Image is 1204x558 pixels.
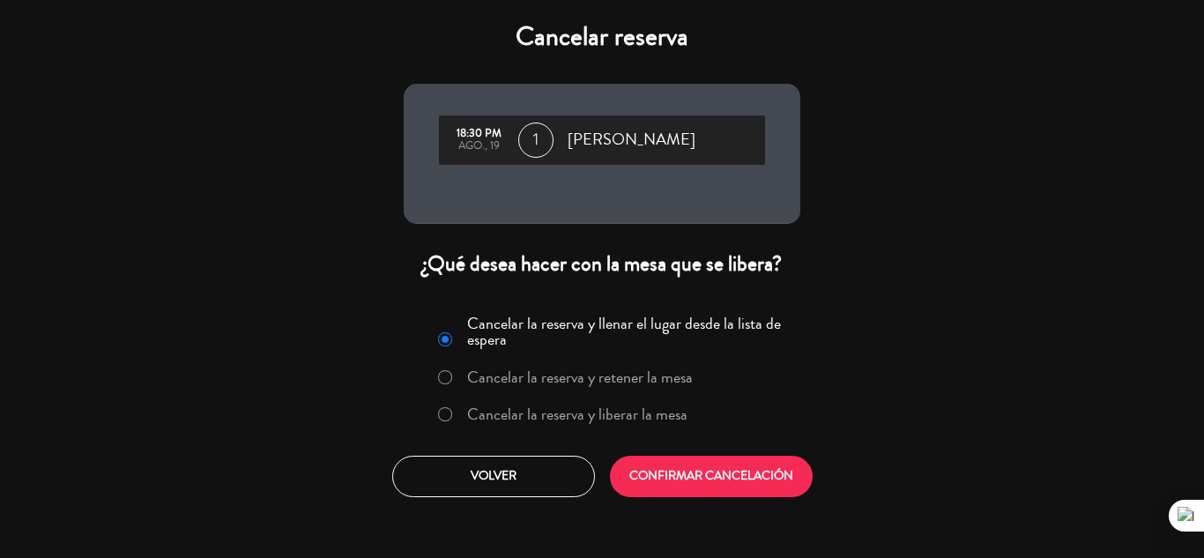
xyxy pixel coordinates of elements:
[448,128,509,140] div: 18:30 PM
[568,127,695,153] span: [PERSON_NAME]
[404,21,800,53] h4: Cancelar reserva
[404,250,800,278] div: ¿Qué desea hacer con la mesa que se libera?
[392,456,595,497] button: Volver
[467,369,693,385] label: Cancelar la reserva y retener la mesa
[610,456,813,497] button: CONFIRMAR CANCELACIÓN
[467,406,687,422] label: Cancelar la reserva y liberar la mesa
[518,123,554,158] span: 1
[448,140,509,153] div: ago., 19
[467,316,790,347] label: Cancelar la reserva y llenar el lugar desde la lista de espera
